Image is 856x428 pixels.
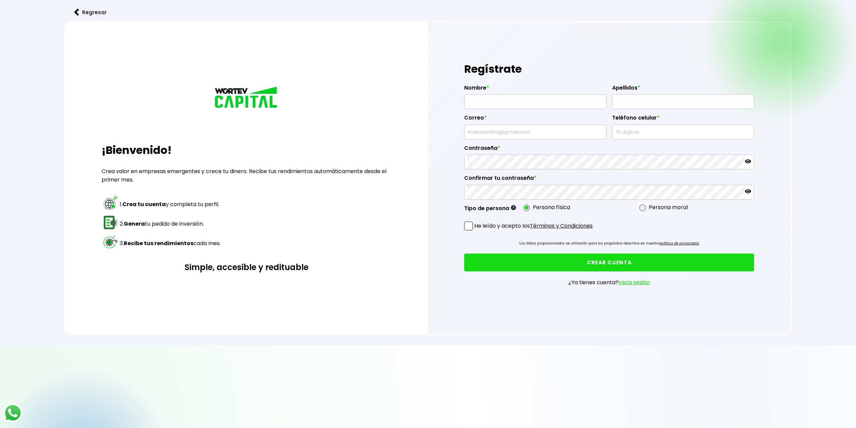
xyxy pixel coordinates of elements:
[467,125,603,139] input: inversionista@gmail.com
[530,222,593,230] a: Términos y Condiciones
[464,205,516,215] label: Tipo de persona
[464,85,606,95] label: Nombre
[103,215,118,230] img: paso 2
[619,278,650,286] a: Inicia sesión
[102,167,392,184] p: Crea valor en empresas emergentes y crece tu dinero. Recibe tus rendimientos automáticamente desd...
[649,203,688,211] label: Persona moral
[464,175,754,185] label: Confirmar tu contraseña
[612,85,754,95] label: Apellidos
[124,239,193,247] strong: Recibe tus rendimientos
[519,240,699,247] p: Los datos proporcionados se utilizarán para los propósitos descritos en nuestra
[64,3,792,21] a: flecha izquierdaRegresar
[464,114,606,125] label: Correo
[119,214,221,233] td: 2. tu pedido de inversión.
[660,241,699,246] a: política de privacidad.
[74,9,79,16] img: flecha izquierda
[464,254,754,271] button: CREAR CUENTA
[464,145,754,155] label: Contraseña
[615,125,751,139] input: 10 dígitos
[3,403,22,422] img: logos_whatsapp-icon.242b2217.svg
[568,278,650,287] p: ¿Ya tienes cuenta?
[119,195,221,213] td: 1. y completa tu perfil.
[102,142,392,158] h2: ¡Bienvenido!
[119,234,221,253] td: 3. cada mes.
[533,203,570,211] label: Persona física
[64,3,117,21] button: Regresar
[612,114,754,125] label: Teléfono celular
[103,234,118,250] img: paso 3
[122,200,166,208] strong: Crea tu cuenta
[124,220,145,228] strong: Genera
[103,195,118,211] img: paso 1
[213,86,280,110] img: logo_wortev_capital
[511,205,516,210] img: gfR76cHglkPwleuBLjWdxeZVvX9Wp6JBDmjRYY8JYDQn16A2ICN00zLTgIroGa6qie5tIuWH7V3AapTKqzv+oMZsGfMUqL5JM...
[102,261,392,273] h3: Simple, accesible y redituable
[464,59,754,79] h1: Regístrate
[474,222,593,230] p: He leído y acepto los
